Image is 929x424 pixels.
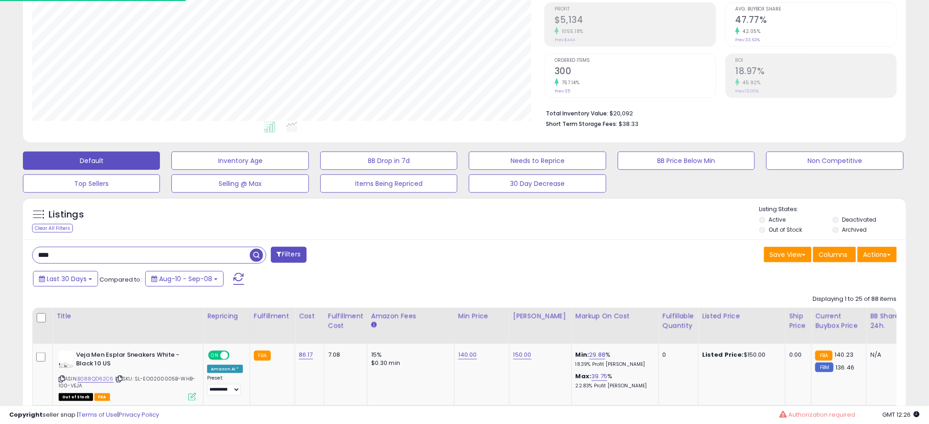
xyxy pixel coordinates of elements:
small: Prev: 35 [555,88,570,94]
div: Cost [299,311,320,321]
b: Max: [576,372,592,381]
div: Fulfillment Cost [328,311,363,331]
h2: 47.77% [736,15,896,27]
b: Total Inventory Value: [546,109,608,117]
span: Columns [819,250,848,259]
div: [PERSON_NAME] [513,311,568,321]
p: 22.83% Profit [PERSON_NAME] [576,383,652,389]
div: Fulfillable Quantity [663,311,694,331]
button: Save View [764,247,812,262]
th: The percentage added to the cost of goods (COGS) that forms the calculator for Min & Max prices. [572,308,659,344]
small: Prev: $444 [555,37,575,43]
small: FBA [254,351,271,361]
div: Title [56,311,199,321]
span: Compared to: [99,275,142,284]
a: 86.17 [299,350,313,359]
div: 15% [371,351,447,359]
button: Last 30 Days [33,271,98,287]
span: OFF [228,352,243,359]
div: Ship Price [789,311,808,331]
button: BB Drop in 7d [320,152,457,170]
p: Listing States: [759,205,906,214]
span: 2025-10-9 12:26 GMT [883,410,920,419]
button: 30 Day Decrease [469,174,606,193]
label: Archived [842,226,867,234]
div: $150.00 [702,351,778,359]
div: % [576,372,652,389]
h2: 18.97% [736,66,896,78]
span: 140.23 [835,350,854,359]
b: Veja Men Esplar Sneakers White - Black 10 US [76,351,187,370]
span: Last 30 Days [47,274,87,283]
h5: Listings [49,208,84,221]
p: 18.39% Profit [PERSON_NAME] [576,361,652,368]
button: Selling @ Max [171,174,308,193]
button: BB Price Below Min [618,152,755,170]
div: 7.08 [328,351,360,359]
span: Avg. Buybox Share [736,7,896,12]
a: 39.75 [592,372,608,381]
div: Min Price [458,311,506,321]
span: Aug-10 - Sep-08 [159,274,212,283]
small: Prev: 33.63% [736,37,760,43]
button: Top Sellers [23,174,160,193]
img: 21vdcwSfBVL._SL40_.jpg [59,351,74,369]
small: FBM [815,363,833,372]
button: Filters [271,247,307,263]
b: Listed Price: [702,350,744,359]
a: Privacy Policy [119,410,159,419]
div: Amazon Fees [371,311,451,321]
h2: 300 [555,66,715,78]
span: $38.33 [619,120,638,128]
button: Non Competitive [766,152,903,170]
span: ON [209,352,220,359]
a: 29.88 [589,350,606,359]
small: FBA [815,351,832,361]
button: Needs to Reprice [469,152,606,170]
div: Fulfillment [254,311,291,321]
a: Terms of Use [78,410,117,419]
span: Profit [555,7,715,12]
div: Repricing [207,311,246,321]
strong: Copyright [9,410,43,419]
li: $20,092 [546,107,890,118]
div: Markup on Cost [576,311,655,321]
div: Preset: [207,375,243,396]
div: seller snap | | [9,411,159,419]
div: 0 [663,351,691,359]
a: 150.00 [513,350,532,359]
div: 0.00 [789,351,804,359]
div: N/A [870,351,901,359]
a: 140.00 [458,350,477,359]
div: Listed Price [702,311,781,321]
div: Displaying 1 to 25 of 88 items [813,295,897,304]
div: $0.30 min [371,359,447,367]
a: B088QD62C6 [77,375,114,383]
small: 757.14% [559,79,580,86]
label: Active [769,216,786,223]
b: Min: [576,350,589,359]
label: Out of Stock [769,226,803,234]
button: Actions [858,247,897,262]
div: % [576,351,652,368]
small: Prev: 13.00% [736,88,759,94]
span: FBA [94,393,110,401]
button: Aug-10 - Sep-08 [145,271,224,287]
b: Short Term Storage Fees: [546,120,617,128]
span: Ordered Items [555,58,715,63]
small: 42.05% [740,28,761,35]
div: Clear All Filters [32,224,73,233]
button: Columns [813,247,856,262]
small: 45.92% [740,79,761,86]
div: ASIN: [59,351,196,400]
small: 1055.18% [559,28,583,35]
h2: $5,134 [555,15,715,27]
div: BB Share 24h. [870,311,904,331]
button: Inventory Age [171,152,308,170]
span: 136.46 [836,363,855,372]
label: Deactivated [842,216,876,223]
small: Amazon Fees. [371,321,377,329]
button: Items Being Repriced [320,174,457,193]
div: Current Buybox Price [815,311,863,331]
span: All listings that are currently out of stock and unavailable for purchase on Amazon [59,393,93,401]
